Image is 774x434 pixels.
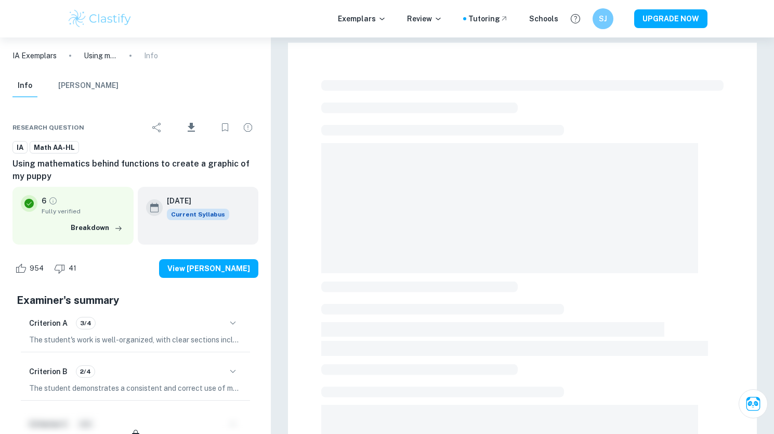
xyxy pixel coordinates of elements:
[567,10,584,28] button: Help and Feedback
[12,141,28,154] a: IA
[68,220,125,236] button: Breakdown
[67,8,133,29] img: Clastify logo
[12,260,49,277] div: Like
[167,209,229,220] span: Current Syllabus
[30,143,78,153] span: Math AA-HL
[12,158,258,183] h6: Using mathematics behind functions to create a graphic of my puppy
[167,195,221,207] h6: [DATE]
[597,13,609,24] h6: SJ
[30,141,79,154] a: Math AA-HL
[13,143,27,153] span: IA
[144,50,158,61] p: Info
[48,196,58,206] a: Grade fully verified
[42,195,46,207] p: 6
[12,50,57,61] a: IA Exemplars
[29,382,242,394] p: The student demonstrates a consistent and correct use of mathematical notation, symbols, and term...
[159,259,258,278] button: View [PERSON_NAME]
[17,292,254,308] h5: Examiner's summary
[29,366,68,377] h6: Criterion B
[12,123,84,132] span: Research question
[739,389,768,418] button: Ask Clai
[634,9,707,28] button: UPGRADE NOW
[338,13,386,24] p: Exemplars
[63,263,82,274] span: 41
[593,8,613,29] button: SJ
[76,367,95,376] span: 2/4
[238,117,258,138] div: Report issue
[12,74,37,97] button: Info
[29,334,242,346] p: The student's work is well-organized, with clear sections including introduction, body, and concl...
[407,13,442,24] p: Review
[529,13,558,24] a: Schools
[169,114,213,141] div: Download
[51,260,82,277] div: Dislike
[24,263,49,274] span: 954
[42,207,125,216] span: Fully verified
[29,317,68,329] h6: Criterion A
[147,117,167,138] div: Share
[167,209,229,220] div: This exemplar is based on the current syllabus. Feel free to refer to it for inspiration/ideas wh...
[468,13,508,24] a: Tutoring
[215,117,235,138] div: Bookmark
[84,50,117,61] p: Using mathematics behind functions to create a graphic of my puppy
[76,318,95,328] span: 3/4
[58,74,119,97] button: [PERSON_NAME]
